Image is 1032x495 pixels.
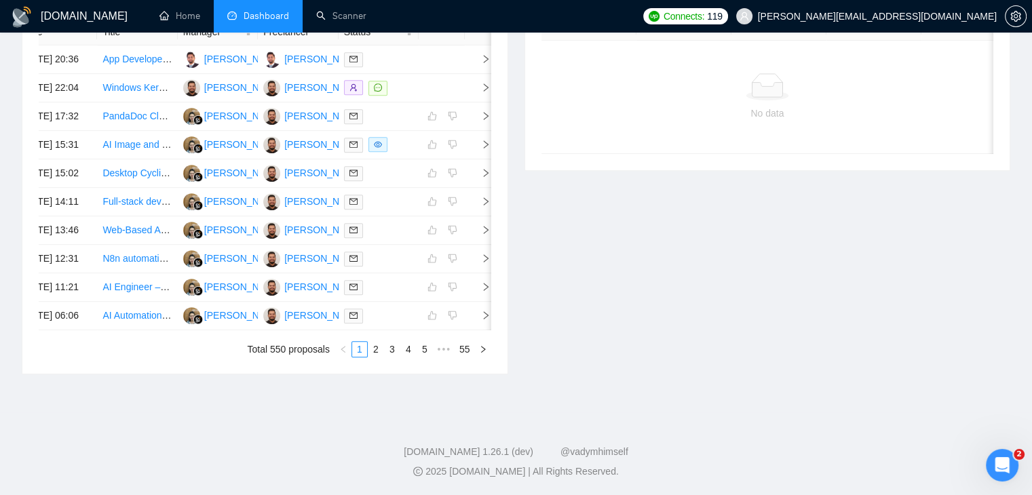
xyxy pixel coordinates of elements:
[17,302,97,330] td: [DATE] 06:06
[244,10,289,22] span: Dashboard
[349,197,358,205] span: mail
[102,281,290,292] a: AI Engineer – Full Stack / LLM UI Integration
[413,467,423,476] span: copyright
[263,136,280,153] img: AA
[433,341,455,357] li: Next 5 Pages
[316,10,366,22] a: searchScanner
[284,279,362,294] div: [PERSON_NAME]
[193,172,203,182] img: gigradar-bm.png
[204,137,282,152] div: [PERSON_NAME]
[400,341,417,357] li: 4
[1006,11,1026,22] span: setting
[102,253,256,264] a: N8n automation for content workflow
[11,6,33,28] img: logo
[335,341,351,357] button: left
[204,80,282,95] div: [PERSON_NAME]
[183,250,200,267] img: ES
[374,140,382,148] span: eye
[102,139,282,150] a: AI Image and Video Generation Developer
[470,168,491,178] span: right
[284,251,362,266] div: [PERSON_NAME]
[284,137,362,152] div: [PERSON_NAME]
[97,188,177,216] td: Full-stack developer with Vite and Next.js experience
[1005,5,1027,27] button: setting
[349,140,358,148] span: mail
[17,159,97,188] td: [DATE] 15:02
[17,245,97,273] td: [DATE] 12:31
[183,165,200,182] img: ES
[97,245,177,273] td: N8n automation for content workflow
[183,279,200,296] img: ES
[263,167,362,178] a: AA[PERSON_NAME]
[193,115,203,125] img: gigradar-bm.png
[401,342,416,357] a: 4
[384,341,400,357] li: 3
[335,341,351,357] li: Previous Page
[560,446,628,457] a: @vadymhimself
[11,464,1021,479] div: 2025 [DOMAIN_NAME] | All Rights Reserved.
[470,225,491,235] span: right
[97,131,177,159] td: AI Image and Video Generation Developer
[707,9,722,24] span: 119
[475,341,491,357] li: Next Page
[470,83,491,92] span: right
[183,193,200,210] img: ES
[17,188,97,216] td: [DATE] 14:11
[204,251,282,266] div: [PERSON_NAME]
[204,222,282,237] div: [PERSON_NAME]
[97,45,177,74] td: App Developer for Roofing Company Client Portal
[204,308,282,323] div: [PERSON_NAME]
[227,11,237,20] span: dashboard
[204,194,282,209] div: [PERSON_NAME]
[1014,449,1025,460] span: 2
[17,216,97,245] td: [DATE] 13:46
[470,254,491,263] span: right
[183,307,200,324] img: ES
[664,9,704,24] span: Connects:
[470,54,491,64] span: right
[102,196,325,207] a: Full-stack developer with Vite and Next.js experience
[263,53,362,64] a: FM[PERSON_NAME]
[433,341,455,357] span: •••
[552,106,983,121] div: No data
[349,55,358,63] span: mail
[97,74,177,102] td: Windows Kernel Driver Development for Device Communication
[475,341,491,357] button: right
[349,283,358,291] span: mail
[183,136,200,153] img: ES
[470,140,491,149] span: right
[368,342,383,357] a: 2
[204,108,282,123] div: [PERSON_NAME]
[204,52,282,66] div: [PERSON_NAME]
[404,446,533,457] a: [DOMAIN_NAME] 1.26.1 (dev)
[263,79,280,96] img: AA
[339,345,347,353] span: left
[17,74,97,102] td: [DATE] 22:04
[183,110,282,121] a: ES[PERSON_NAME]
[183,108,200,125] img: ES
[284,222,362,237] div: [PERSON_NAME]
[17,131,97,159] td: [DATE] 15:31
[193,258,203,267] img: gigradar-bm.png
[455,341,475,357] li: 55
[263,222,280,239] img: AA
[263,307,280,324] img: AA
[183,224,282,235] a: ES[PERSON_NAME]
[102,54,312,64] a: App Developer for Roofing Company Client Portal
[263,51,280,68] img: FM
[349,112,358,120] span: mail
[263,309,362,320] a: AA[PERSON_NAME]
[183,252,282,263] a: ES[PERSON_NAME]
[263,195,362,206] a: AA[PERSON_NAME]
[349,254,358,262] span: mail
[385,342,400,357] a: 3
[263,110,362,121] a: AA[PERSON_NAME]
[193,201,203,210] img: gigradar-bm.png
[183,167,282,178] a: ES[PERSON_NAME]
[470,111,491,121] span: right
[159,10,200,22] a: homeHome
[183,222,200,239] img: ES
[97,159,177,188] td: Desktop Cycling Workout Generator Development
[183,138,282,149] a: ES[PERSON_NAME]
[204,165,282,180] div: [PERSON_NAME]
